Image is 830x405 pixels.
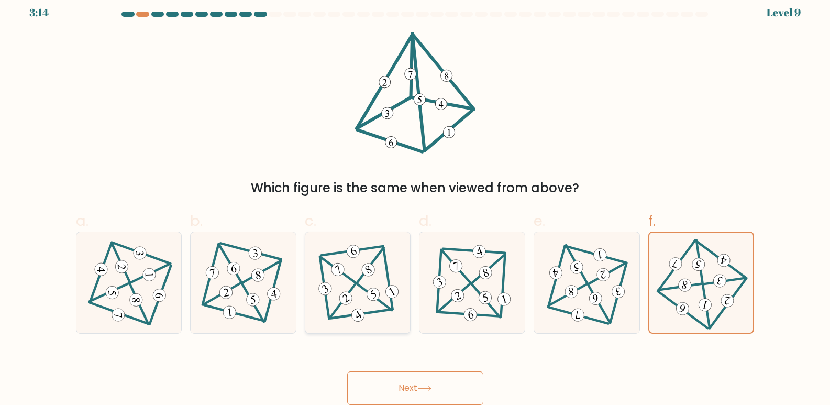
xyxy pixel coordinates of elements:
div: 3:14 [29,5,49,20]
span: f. [648,211,656,231]
div: Which figure is the same when viewed from above? [82,179,748,198]
span: c. [305,211,316,231]
span: a. [76,211,88,231]
div: Level 9 [767,5,801,20]
span: e. [534,211,545,231]
button: Next [347,371,483,405]
span: b. [190,211,203,231]
span: d. [419,211,431,231]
